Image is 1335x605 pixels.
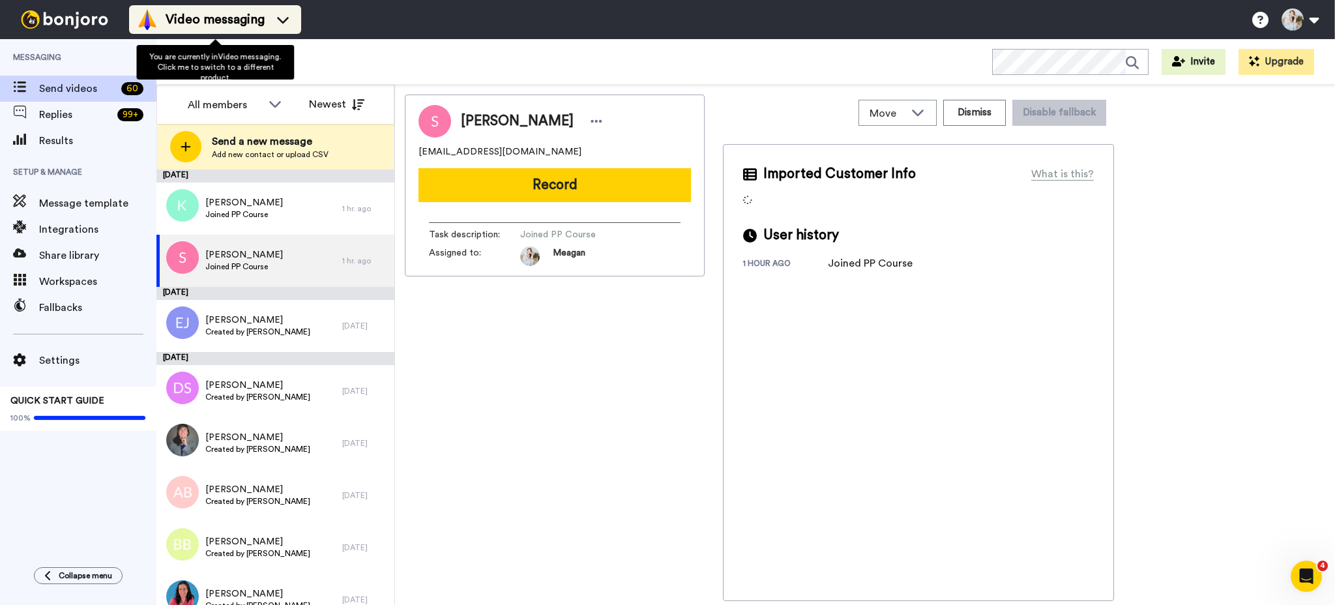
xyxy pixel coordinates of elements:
span: Integrations [39,222,156,237]
span: Collapse menu [59,570,112,581]
div: [DATE] [342,438,388,449]
span: Fallbacks [39,300,156,316]
img: 1d459a76-fd41-4e99-acad-7bca78053b07-1561732903.jpg [520,246,540,266]
span: Task description : [429,228,520,241]
span: 100% [10,413,31,423]
button: Dismiss [943,100,1006,126]
button: Newest [299,91,374,117]
span: Move [870,106,905,121]
span: Joined PP Course [520,228,644,241]
span: Send a new message [212,134,329,149]
img: vm-color.svg [137,9,158,30]
div: [DATE] [342,542,388,553]
span: [PERSON_NAME] [205,431,310,444]
img: ds.png [166,372,199,404]
span: Assigned to: [429,246,520,266]
span: Created by [PERSON_NAME] [205,392,310,402]
div: [DATE] [156,170,394,183]
button: Record [418,168,691,202]
span: [PERSON_NAME] [205,587,310,600]
span: Add new contact or upload CSV [212,149,329,160]
img: k.png [166,189,199,222]
span: Video messaging [166,10,265,29]
div: Joined PP Course [828,256,913,271]
div: [DATE] [342,321,388,331]
span: Meagan [553,246,585,266]
div: All members [188,97,262,113]
button: Collapse menu [34,567,123,584]
span: Workspaces [39,274,156,289]
button: Disable fallback [1012,100,1106,126]
span: Message template [39,196,156,211]
iframe: Intercom live chat [1291,561,1322,592]
span: Imported Customer Info [763,164,916,184]
span: QUICK START GUIDE [10,396,104,406]
img: ab.png [166,476,199,509]
span: Share library [39,248,156,263]
div: [DATE] [156,287,394,300]
span: Joined PP Course [205,261,283,272]
span: Send videos [39,81,116,96]
img: s.png [166,241,199,274]
span: Joined PP Course [205,209,283,220]
img: bj-logo-header-white.svg [16,10,113,29]
div: 60 [121,82,143,95]
img: 99aa5368-3dc5-4195-bd0f-84a3dd41ff01.jpeg [166,424,199,456]
div: [DATE] [342,386,388,396]
span: Created by [PERSON_NAME] [205,496,310,507]
span: [PERSON_NAME] [205,379,310,392]
span: [PERSON_NAME] [205,196,283,209]
div: 1 hr. ago [342,256,388,266]
button: Invite [1162,49,1225,75]
div: [DATE] [342,595,388,605]
span: [PERSON_NAME] [205,314,310,327]
span: Settings [39,353,156,368]
span: Replies [39,107,112,123]
img: bb.png [166,528,199,561]
span: Created by [PERSON_NAME] [205,548,310,559]
span: 4 [1317,561,1328,571]
div: [DATE] [342,490,388,501]
span: User history [763,226,839,245]
span: [PERSON_NAME] [461,111,574,131]
button: Upgrade [1239,49,1314,75]
div: 99 + [117,108,143,121]
span: [PERSON_NAME] [205,535,310,548]
div: 1 hour ago [743,258,828,271]
span: Results [39,133,156,149]
span: [EMAIL_ADDRESS][DOMAIN_NAME] [418,145,581,158]
img: Image of Sherry [418,105,451,138]
span: [PERSON_NAME] [205,483,310,496]
div: 1 hr. ago [342,203,388,214]
div: [DATE] [156,352,394,365]
span: You are currently in Video messaging . Click me to switch to a different product. [149,53,281,81]
img: ej.png [166,306,199,339]
span: [PERSON_NAME] [205,248,283,261]
div: What is this? [1031,166,1094,182]
span: Created by [PERSON_NAME] [205,327,310,337]
span: Created by [PERSON_NAME] [205,444,310,454]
